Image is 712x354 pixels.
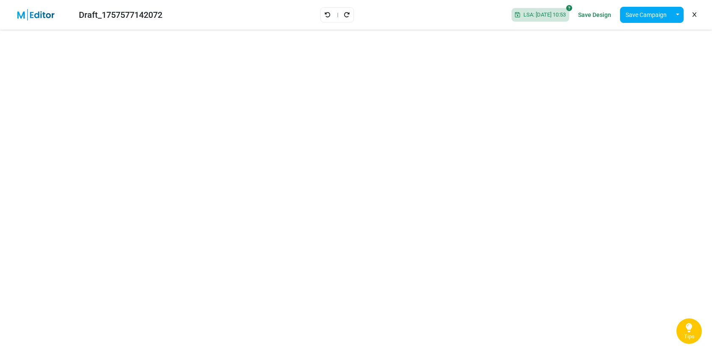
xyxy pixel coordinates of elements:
[576,8,613,22] a: Save Design
[684,333,695,340] span: Tips
[520,11,566,18] span: LSA: [DATE] 10:53
[79,8,162,21] div: Draft_1757577142072
[343,9,350,20] a: Redo
[566,5,572,11] i: SoftSave® is off
[620,7,672,23] button: Save Campaign
[324,9,331,20] a: Undo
